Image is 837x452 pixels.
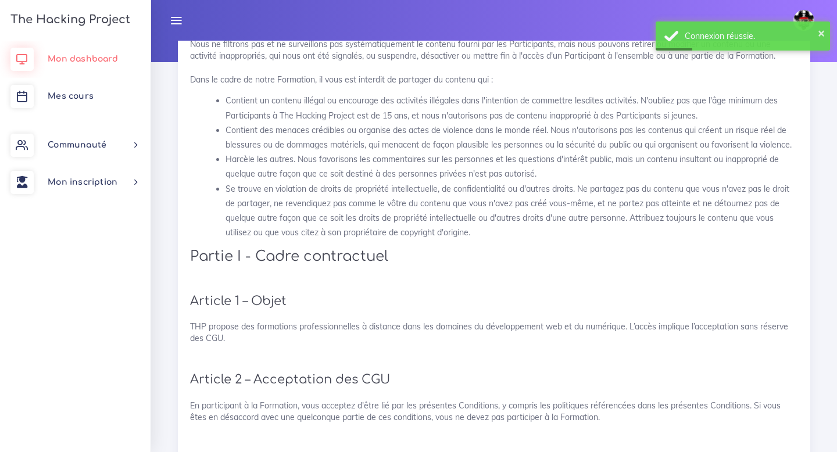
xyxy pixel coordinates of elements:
div: Connexion réussie. [685,30,821,42]
span: Communauté [48,141,106,149]
span: Mon dashboard [48,55,118,63]
li: Harcèle les autres. Nous favorisons les commentaires sur les personnes et les questions d'intérêt... [226,152,798,181]
li: Contient un contenu illégal ou encourage des activités illégales dans l'intention de commettre le... [226,94,798,123]
p: Dans le cadre de notre Formation, il vous est interdit de partager du contenu qui : [190,74,798,85]
img: avatar [793,10,814,31]
p: Nous ne filtrons pas et ne surveillons pas systématiquement le contenu fourni par les Participant... [190,38,798,62]
li: Contient des menaces crédibles ou organise des actes de violence dans le monde réel. Nous n'autor... [226,123,798,152]
button: × [818,27,825,38]
h2: Partie I - Cadre contractuel [190,248,798,265]
p: THP propose des formations professionnelles à distance dans les domaines du développement web et ... [190,321,798,345]
h3: The Hacking Project [7,13,130,26]
h3: Article 2 – Acceptation des CGU [190,372,798,387]
span: Mes cours [48,92,94,101]
span: Mon inscription [48,178,117,186]
h3: Article 1 – Objet [190,294,798,308]
p: En participant à la Formation, vous acceptez d'être lié par les présentes Conditions, y compris l... [190,400,798,424]
li: Se trouve en violation de droits de propriété intellectuelle, de confidentialité ou d'autres droi... [226,182,798,241]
